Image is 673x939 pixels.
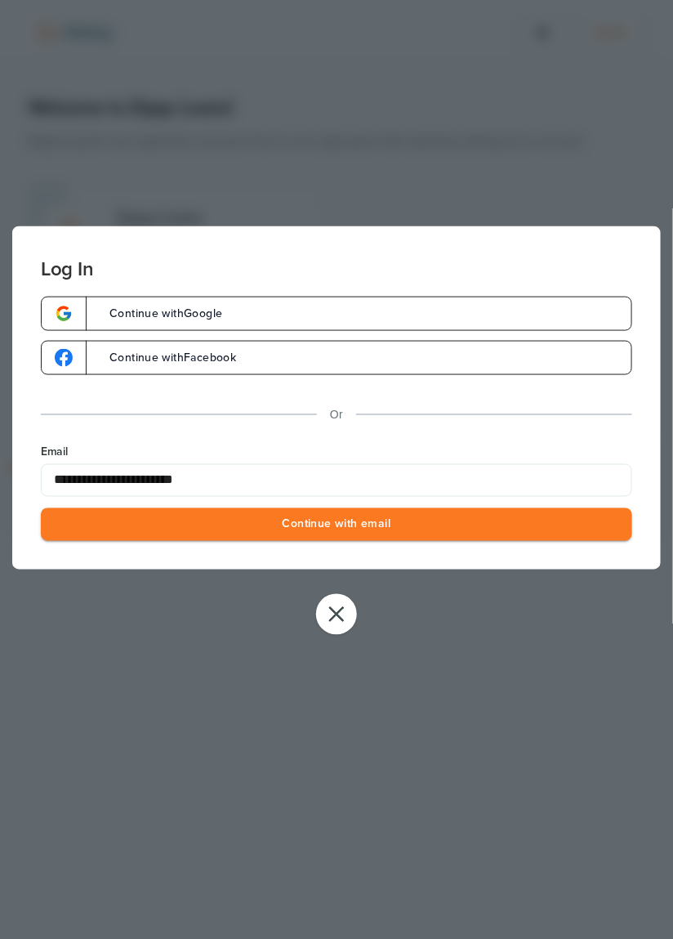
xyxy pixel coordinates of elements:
[93,308,223,320] span: Continue with Google
[41,341,632,375] a: google-logoContinue withFacebook
[41,444,632,460] label: Email
[41,226,632,280] h3: Log In
[55,305,73,323] img: google-logo
[41,463,632,496] input: Email Address
[330,405,343,425] p: Or
[316,594,357,635] button: Close
[93,352,236,364] span: Continue with Facebook
[55,349,73,367] img: google-logo
[41,508,632,541] button: Continue with email
[41,297,632,331] a: google-logoContinue withGoogle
